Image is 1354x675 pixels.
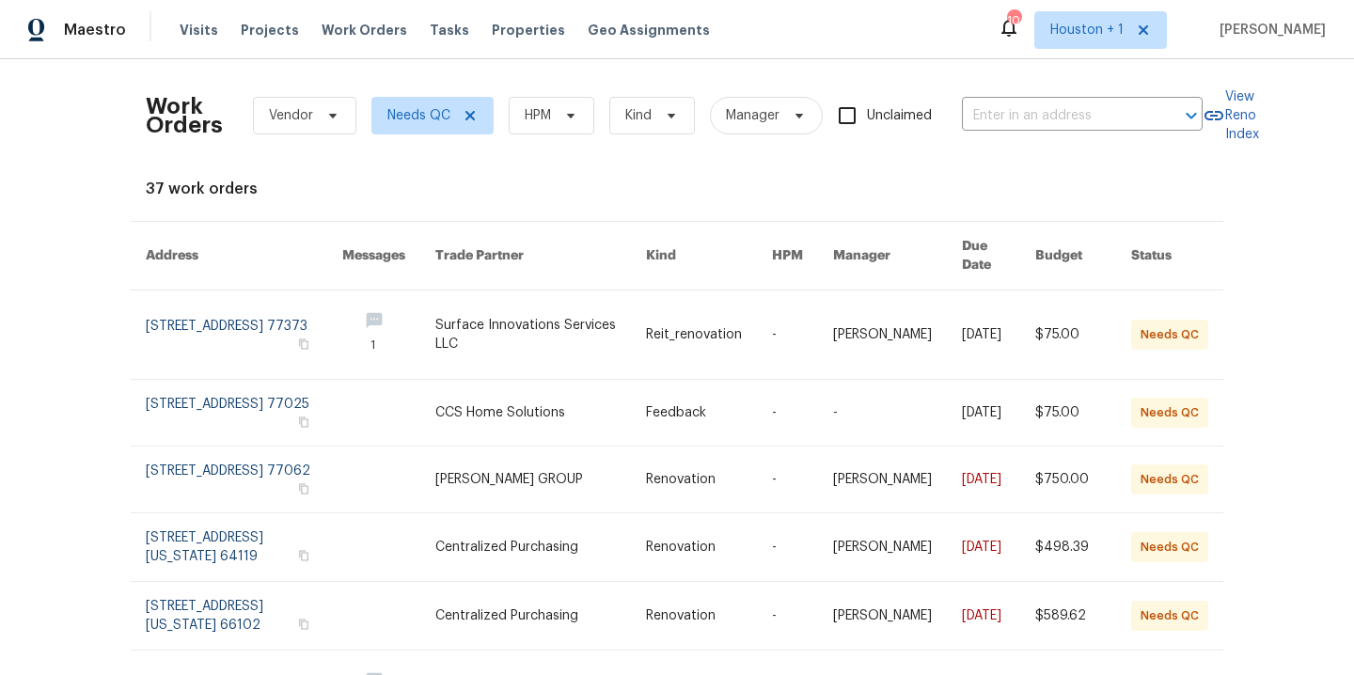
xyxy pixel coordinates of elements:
div: 37 work orders [146,180,1208,198]
td: - [757,447,818,513]
span: [PERSON_NAME] [1212,21,1326,39]
button: Copy Address [295,336,312,353]
td: Reit_renovation [631,290,757,380]
th: Trade Partner [420,222,631,290]
td: - [818,380,947,447]
td: [PERSON_NAME] [818,447,947,513]
td: Feedback [631,380,757,447]
td: [PERSON_NAME] [818,582,947,651]
td: - [757,290,818,380]
span: Unclaimed [867,106,932,126]
span: Needs QC [387,106,450,125]
td: Surface Innovations Services LLC [420,290,631,380]
span: Vendor [269,106,313,125]
th: Budget [1020,222,1116,290]
span: HPM [525,106,551,125]
td: CCS Home Solutions [420,380,631,447]
td: - [757,513,818,582]
button: Copy Address [295,480,312,497]
button: Copy Address [295,547,312,564]
td: [PERSON_NAME] [818,513,947,582]
span: Work Orders [322,21,407,39]
td: [PERSON_NAME] [818,290,947,380]
span: Properties [492,21,565,39]
th: Messages [327,222,420,290]
td: - [757,380,818,447]
td: - [757,582,818,651]
span: Tasks [430,24,469,37]
a: View Reno Index [1203,87,1259,144]
span: Visits [180,21,218,39]
input: Enter in an address [962,102,1150,131]
span: Manager [726,106,779,125]
th: Manager [818,222,947,290]
span: Houston + 1 [1050,21,1124,39]
th: Kind [631,222,757,290]
span: Kind [625,106,652,125]
th: HPM [757,222,818,290]
td: Renovation [631,447,757,513]
td: Centralized Purchasing [420,582,631,651]
td: Renovation [631,582,757,651]
button: Open [1178,102,1204,129]
th: Due Date [947,222,1020,290]
h2: Work Orders [146,97,223,134]
span: Maestro [64,21,126,39]
th: Address [131,222,327,290]
span: Geo Assignments [588,21,710,39]
button: Copy Address [295,414,312,431]
th: Status [1116,222,1223,290]
button: Copy Address [295,616,312,633]
div: 10 [1007,11,1020,30]
span: Projects [241,21,299,39]
td: Renovation [631,513,757,582]
td: [PERSON_NAME] GROUP [420,447,631,513]
td: Centralized Purchasing [420,513,631,582]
